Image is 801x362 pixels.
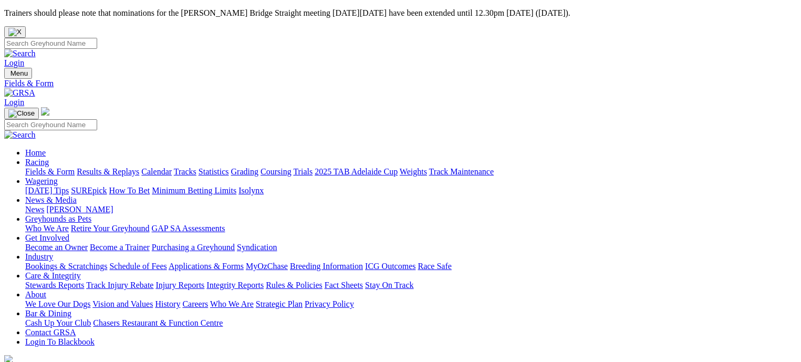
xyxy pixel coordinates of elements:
button: Toggle navigation [4,68,32,79]
a: Strategic Plan [256,299,303,308]
a: Rules & Policies [266,281,323,289]
a: Home [25,148,46,157]
a: Purchasing a Greyhound [152,243,235,252]
a: Weights [400,167,427,176]
a: [PERSON_NAME] [46,205,113,214]
a: GAP SA Assessments [152,224,225,233]
div: Wagering [25,186,797,195]
button: Close [4,26,26,38]
a: About [25,290,46,299]
img: Search [4,49,36,58]
a: Results & Replays [77,167,139,176]
img: logo-grsa-white.png [41,107,49,116]
a: Integrity Reports [206,281,264,289]
a: Fact Sheets [325,281,363,289]
a: Tracks [174,167,196,176]
a: Login To Blackbook [25,337,95,346]
div: Care & Integrity [25,281,797,290]
a: News [25,205,44,214]
a: Injury Reports [155,281,204,289]
div: News & Media [25,205,797,214]
a: SUREpick [71,186,107,195]
a: MyOzChase [246,262,288,271]
a: Coursing [261,167,292,176]
div: Bar & Dining [25,318,797,328]
a: Breeding Information [290,262,363,271]
a: Who We Are [25,224,69,233]
a: News & Media [25,195,77,204]
div: About [25,299,797,309]
a: Wagering [25,177,58,185]
a: Minimum Betting Limits [152,186,236,195]
a: Care & Integrity [25,271,81,280]
a: Vision and Values [92,299,153,308]
img: X [8,28,22,36]
a: Statistics [199,167,229,176]
a: Greyhounds as Pets [25,214,91,223]
a: Applications & Forms [169,262,244,271]
a: Contact GRSA [25,328,76,337]
a: Cash Up Your Club [25,318,91,327]
a: Track Maintenance [429,167,494,176]
a: Fields & Form [4,79,797,88]
div: Get Involved [25,243,797,252]
span: Menu [11,69,28,77]
a: Trials [293,167,313,176]
a: Isolynx [238,186,264,195]
a: Chasers Restaurant & Function Centre [93,318,223,327]
a: Get Involved [25,233,69,242]
a: Schedule of Fees [109,262,167,271]
a: Bookings & Scratchings [25,262,107,271]
p: Trainers should please note that nominations for the [PERSON_NAME] Bridge Straight meeting [DATE]... [4,8,797,18]
a: We Love Our Dogs [25,299,90,308]
a: Industry [25,252,53,261]
div: Industry [25,262,797,271]
a: [DATE] Tips [25,186,69,195]
a: Stay On Track [365,281,413,289]
a: Careers [182,299,208,308]
a: Retire Your Greyhound [71,224,150,233]
a: Become an Owner [25,243,88,252]
div: Racing [25,167,797,177]
a: Privacy Policy [305,299,354,308]
img: GRSA [4,88,35,98]
a: Syndication [237,243,277,252]
input: Search [4,119,97,130]
a: Who We Are [210,299,254,308]
img: Search [4,130,36,140]
a: Stewards Reports [25,281,84,289]
button: Toggle navigation [4,108,39,119]
a: Track Injury Rebate [86,281,153,289]
a: Racing [25,158,49,167]
a: Login [4,98,24,107]
a: ICG Outcomes [365,262,415,271]
a: 2025 TAB Adelaide Cup [315,167,398,176]
a: How To Bet [109,186,150,195]
a: Login [4,58,24,67]
img: Close [8,109,35,118]
a: Grading [231,167,258,176]
div: Greyhounds as Pets [25,224,797,233]
a: Bar & Dining [25,309,71,318]
a: History [155,299,180,308]
input: Search [4,38,97,49]
a: Race Safe [418,262,451,271]
a: Fields & Form [25,167,75,176]
a: Become a Trainer [90,243,150,252]
a: Calendar [141,167,172,176]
